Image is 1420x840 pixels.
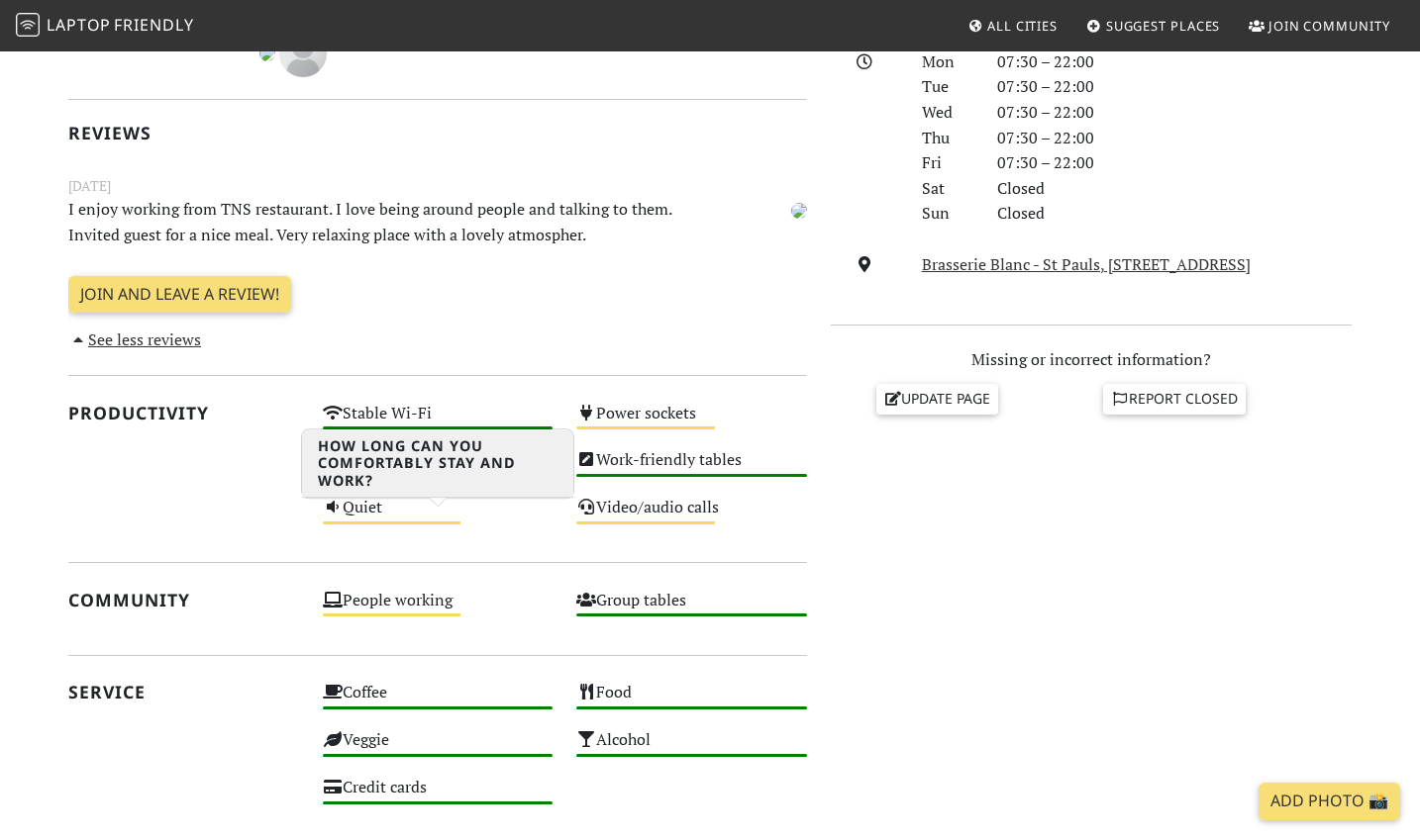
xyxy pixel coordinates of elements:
div: Sat [910,176,985,202]
a: Update page [876,384,999,414]
img: LaptopFriendly [16,13,40,37]
div: Thu [910,126,985,151]
div: Power sockets [564,399,819,446]
a: All Cities [960,8,1065,44]
div: Closed [985,201,1364,227]
a: Brasserie Blanc - St Pauls, [STREET_ADDRESS] [922,253,1251,275]
div: Group tables [564,586,819,633]
img: 1945-jola.jpg [791,203,807,219]
div: Video/audio calls [564,493,819,540]
div: Mon [910,49,985,75]
a: LaptopFriendly LaptopFriendly [16,9,194,44]
div: Sun [910,201,985,227]
span: Amy Williams [279,41,327,62]
a: See less reviews [68,328,201,350]
img: blank-535327c66bd565773addf3077783bbfce4b00ec00e9fd257753287c682c7fa38.png [279,30,327,77]
span: Jola Gantar [259,41,279,62]
div: Coffee [311,678,565,725]
div: Tue [910,74,985,100]
span: Suggest Places [1106,17,1221,35]
h2: Productivity [68,403,299,423]
div: Work-friendly tables [564,445,819,493]
div: 07:30 – 22:00 [985,74,1364,100]
span: All Cities [987,17,1058,35]
div: Food [564,678,819,725]
p: Missing or incorrect information? [831,347,1352,373]
div: Alcohol [564,725,819,773]
div: 07:30 – 22:00 [985,100,1364,126]
a: Suggest Places [1078,8,1229,44]
span: Friendly [114,14,193,36]
span: Laptop [47,14,111,36]
div: Closed [985,176,1364,202]
span: Jola Gantar [791,198,807,220]
h2: Reviews [68,123,807,143]
div: Veggie [311,725,565,773]
div: Wed [910,100,985,126]
div: Credit cards [311,773,565,820]
a: Report closed [1103,384,1246,414]
a: Join Community [1241,8,1398,44]
small: [DATE] [56,175,819,197]
span: Join Community [1268,17,1390,35]
h2: Been here [68,34,236,54]
div: Stable Wi-Fi [311,399,565,446]
div: People working [311,586,565,633]
img: 1945-jola.jpg [259,46,275,61]
a: Join and leave a review! [68,276,291,314]
div: Quiet [311,493,565,540]
h2: Community [68,590,299,610]
div: 07:30 – 22:00 [985,126,1364,151]
h3: How long can you comfortably stay and work? [302,429,573,498]
div: 07:30 – 22:00 [985,150,1364,176]
h2: Service [68,682,299,702]
div: 07:30 – 22:00 [985,49,1364,75]
div: Fri [910,150,985,176]
p: I enjoy working from TNS restaurant. I love being around people and talking to them. Invited gues... [56,197,692,247]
